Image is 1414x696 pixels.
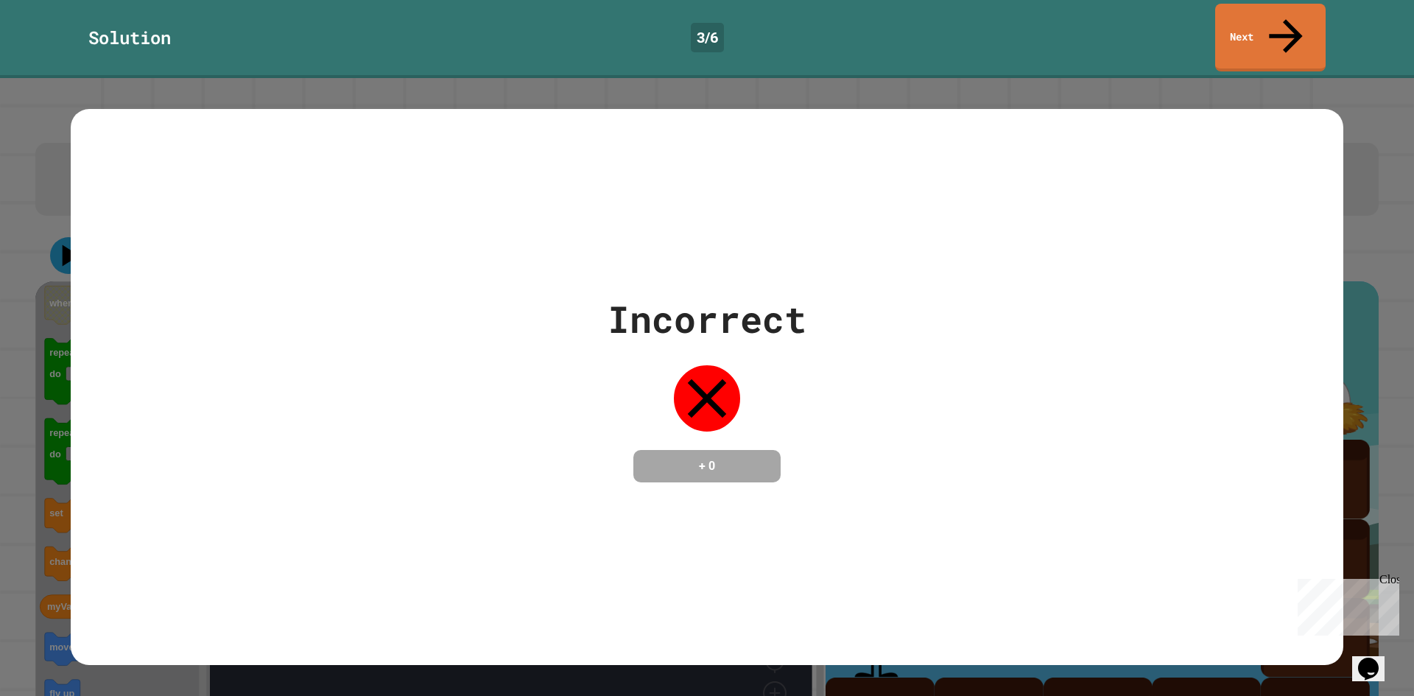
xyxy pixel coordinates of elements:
iframe: chat widget [1292,573,1399,636]
a: Next [1215,4,1326,71]
iframe: chat widget [1352,637,1399,681]
div: Chat with us now!Close [6,6,102,94]
h4: + 0 [648,457,766,475]
div: 3 / 6 [691,23,724,52]
div: Solution [88,24,171,51]
div: Incorrect [608,292,806,347]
